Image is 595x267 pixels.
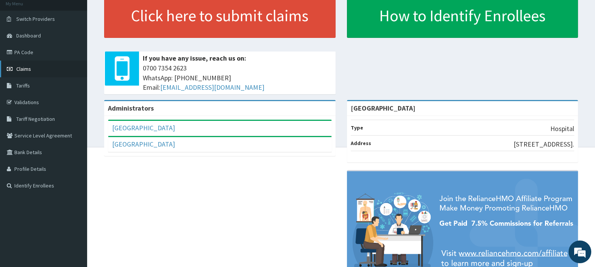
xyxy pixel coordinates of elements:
[16,32,41,39] span: Dashboard
[112,140,175,148] a: [GEOGRAPHIC_DATA]
[351,140,371,147] b: Address
[14,38,31,57] img: d_794563401_company_1708531726252_794563401
[112,123,175,132] a: [GEOGRAPHIC_DATA]
[143,54,246,62] b: If you have any issue, reach us on:
[44,83,105,160] span: We're online!
[16,16,55,22] span: Switch Providers
[108,104,154,112] b: Administrators
[16,82,30,89] span: Tariffs
[351,104,415,112] strong: [GEOGRAPHIC_DATA]
[16,116,55,122] span: Tariff Negotiation
[143,63,332,92] span: 0700 7354 2623 WhatsApp: [PHONE_NUMBER] Email:
[514,139,574,149] p: [STREET_ADDRESS].
[16,66,31,72] span: Claims
[550,124,574,134] p: Hospital
[351,124,363,131] b: Type
[160,83,264,92] a: [EMAIL_ADDRESS][DOMAIN_NAME]
[39,42,127,52] div: Chat with us now
[4,183,144,209] textarea: Type your message and hit 'Enter'
[124,4,142,22] div: Minimize live chat window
